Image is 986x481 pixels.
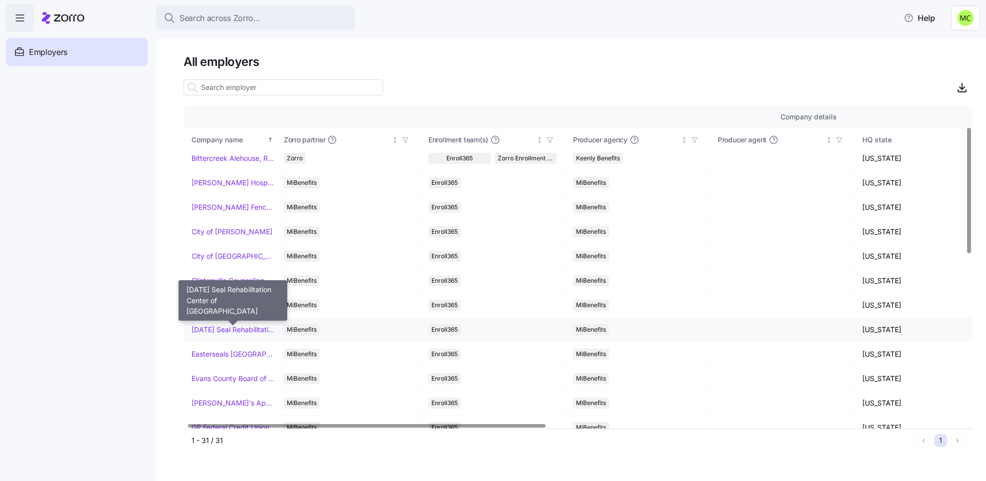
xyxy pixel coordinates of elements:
span: MiBenefits [576,202,606,213]
a: [PERSON_NAME] Fence Company [192,202,275,212]
span: MiBenefits [287,349,317,360]
div: HQ state [862,134,968,145]
span: Zorro [287,153,303,164]
button: Previous page [917,434,930,447]
span: MiBenefits [287,202,317,213]
span: MiBenefits [576,324,606,335]
span: Keenly Benefits [576,153,620,164]
span: Enroll365 [431,226,458,237]
button: Help [896,8,943,28]
span: MiBenefits [287,275,317,286]
a: Easterseals [GEOGRAPHIC_DATA] & [GEOGRAPHIC_DATA][US_STATE] [192,349,275,359]
span: MiBenefits [287,300,317,311]
div: Not sorted [681,136,688,143]
th: Company nameSorted ascending [184,128,283,151]
span: Search across Zorro... [180,12,260,24]
th: Zorro partnerNot sorted [276,128,420,151]
a: Clintonville Counseling and Wellness [192,276,275,286]
span: MiBenefits [576,177,606,188]
span: Enroll365 [431,251,458,262]
span: Enroll365 [431,300,458,311]
div: Company name [192,134,265,145]
a: [PERSON_NAME] [192,300,249,310]
a: Evans County Board of Commissioners [192,374,275,384]
span: Enroll365 [431,324,458,335]
span: MiBenefits [287,177,317,188]
th: Producer agencyNot sorted [565,128,710,151]
th: Producer agentNot sorted [710,128,854,151]
span: MiBenefits [576,251,606,262]
span: MiBenefits [287,251,317,262]
a: Employers [6,38,148,66]
span: Enroll365 [431,349,458,360]
span: MiBenefits [576,300,606,311]
button: 1 [934,434,947,447]
button: Next page [951,434,964,447]
span: Help [904,12,935,24]
a: [PERSON_NAME]'s Appliance/[PERSON_NAME]'s Academy/Fluid Services [192,398,275,408]
a: GP Federal Credit Union [192,423,269,433]
span: MiBenefits [576,275,606,286]
div: Not sorted [392,136,398,143]
span: Zorro Enrollment Team [498,153,554,164]
span: MiBenefits [287,226,317,237]
span: MiBenefits [576,398,606,409]
div: Not sorted [825,136,832,143]
div: 1 - 31 / 31 [192,436,913,446]
span: Enroll365 [431,202,458,213]
span: Enroll365 [431,177,458,188]
span: MiBenefits [287,373,317,384]
span: MiBenefits [287,324,317,335]
span: Enroll365 [431,398,458,409]
span: MiBenefits [576,373,606,384]
a: City of [PERSON_NAME] [192,227,272,237]
a: City of [GEOGRAPHIC_DATA] [192,251,275,261]
span: Enroll365 [431,422,458,433]
button: Search across Zorro... [156,6,355,30]
span: MiBenefits [576,422,606,433]
h1: All employers [184,54,972,69]
input: Search employer [184,79,383,95]
img: fb6fbd1e9160ef83da3948286d18e3ea [958,10,974,26]
a: [DATE] Seal Rehabilitation Center of [GEOGRAPHIC_DATA] [192,325,275,335]
span: Zorro partner [284,135,325,145]
span: MiBenefits [576,349,606,360]
span: Enroll365 [446,153,473,164]
span: MiBenefits [576,226,606,237]
div: Sorted ascending [267,136,274,143]
a: Bittercreek Alehouse, Red Feather Lounge, Diablo & Sons Saloon [192,153,275,163]
a: [PERSON_NAME] Hospitality [192,178,275,188]
span: MiBenefits [287,398,317,409]
div: Not sorted [536,136,543,143]
span: Enrollment team(s) [428,135,488,145]
span: Producer agency [573,135,627,145]
span: Producer agent [718,135,767,145]
th: Enrollment team(s)Not sorted [420,128,565,151]
span: Employers [29,46,67,58]
span: MiBenefits [287,422,317,433]
span: Enroll365 [431,373,458,384]
span: Enroll365 [431,275,458,286]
